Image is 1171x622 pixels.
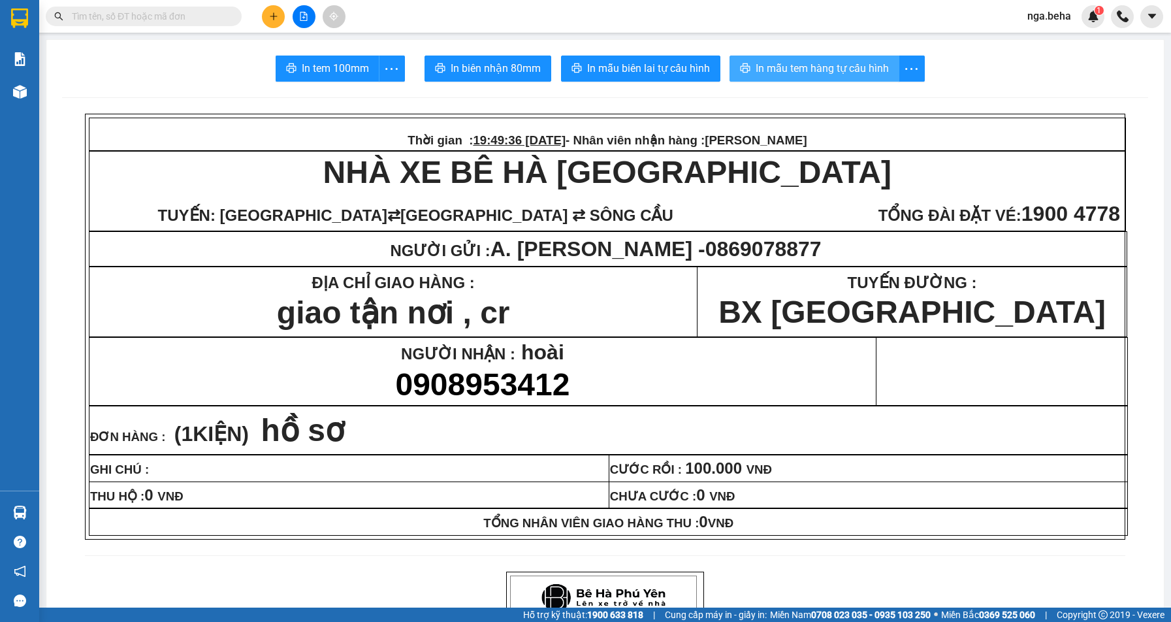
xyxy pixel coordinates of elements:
span: KIỆN) [193,422,249,446]
button: printerIn tem 100mm [276,56,379,82]
span: nga.beha [1017,8,1082,24]
span: 0 [696,486,705,504]
img: warehouse-icon [13,85,27,99]
span: 0 [699,513,707,531]
span: search [54,12,63,21]
span: copyright [1099,610,1108,619]
button: more [899,56,925,82]
span: TỔNG ĐÀI ĐẶT VÉ: [878,206,1021,224]
span: printer [435,63,445,75]
strong: NHÀ XE BÊ HÀ [GEOGRAPHIC_DATA] [323,155,891,189]
span: GHI CHÚ : [90,463,149,476]
span: 0 [144,486,153,504]
span: 0869078877 [705,237,822,261]
button: caret-down [1140,5,1163,28]
span: NGƯỜI GỬI : [390,242,826,259]
span: question-circle [14,536,26,548]
button: aim [323,5,345,28]
span: 1 [1097,6,1101,15]
span: hoài [521,340,564,364]
strong: 0369 525 060 [979,610,1035,620]
span: ĐƠN HÀNG : [90,430,165,444]
span: 1900 4778 [1021,202,1120,225]
span: VNĐ [153,489,184,503]
span: TUYẾN: [GEOGRAPHIC_DATA] [158,206,387,224]
span: giao tận nơi , cr [277,295,510,330]
span: plus [269,12,278,21]
span: ( [174,422,182,446]
img: phone-icon [1117,10,1129,22]
span: VNĐ [705,489,735,503]
span: hồ sơ [261,413,344,448]
span: BX [GEOGRAPHIC_DATA] [718,295,1106,329]
span: notification [14,565,26,578]
sup: 1 [1095,6,1104,15]
span: more [899,61,924,77]
span: VNĐ [742,463,772,476]
input: Tìm tên, số ĐT hoặc mã đơn [72,9,226,24]
span: message [14,595,26,607]
span: ⚪️ [934,612,938,617]
span: 1 [181,422,193,446]
span: A. [PERSON_NAME] - [490,237,822,261]
span: more [379,61,404,77]
button: printerIn mẫu tem hàng tự cấu hình [730,56,899,82]
span: 0908953412 [395,367,569,402]
span: TỔNG NHÂN VIÊN GIAO HÀNG THU : [483,516,733,530]
span: printer [740,63,750,75]
span: 19:49:36 [DATE] [473,133,566,147]
span: Hỗ trợ kỹ thuật: [523,608,643,622]
span: Thời gian : - Nhân viên nhận hàng : [408,133,807,147]
span: [GEOGRAPHIC_DATA] ⇄ SÔNG CẦU [400,206,673,224]
button: more [379,56,405,82]
button: plus [262,5,285,28]
img: icon-new-feature [1087,10,1099,22]
span: CHƯA CƯỚC : [610,489,735,503]
strong: 1900 633 818 [587,610,643,620]
span: [PERSON_NAME] [705,133,807,147]
span: In tem 100mm [302,60,369,76]
img: logo-vxr [11,8,28,28]
span: printer [571,63,582,75]
span: Cung cấp máy in - giấy in: [665,608,767,622]
span: Miền Nam [770,608,931,622]
strong: 0708 023 035 - 0935 103 250 [811,610,931,620]
span: TUYẾN ĐƯỜNG : [848,274,977,291]
span: | [653,608,655,622]
span: VNĐ [699,516,733,530]
span: In biên nhận 80mm [451,60,541,76]
span: CƯỚC RỒI : [610,463,772,476]
span: In mẫu biên lai tự cấu hình [587,60,710,76]
span: file-add [299,12,308,21]
span: aim [329,12,338,21]
span: In mẫu tem hàng tự cấu hình [756,60,889,76]
img: warehouse-icon [13,506,27,519]
button: file-add [293,5,315,28]
img: solution-icon [13,52,27,66]
span: ⇄ [387,206,400,224]
span: printer [286,63,297,75]
button: printerIn mẫu biên lai tự cấu hình [561,56,720,82]
span: NGƯỜI NHẬN : [401,345,515,363]
span: caret-down [1146,10,1158,22]
strong: ĐỊA CHỈ GIAO HÀNG : [312,274,475,291]
button: printerIn biên nhận 80mm [425,56,551,82]
span: | [1045,608,1047,622]
img: qr-code [976,345,1029,398]
span: 100.000 [685,459,742,477]
span: THU HỘ : [90,489,184,503]
span: Miền Bắc [941,608,1035,622]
